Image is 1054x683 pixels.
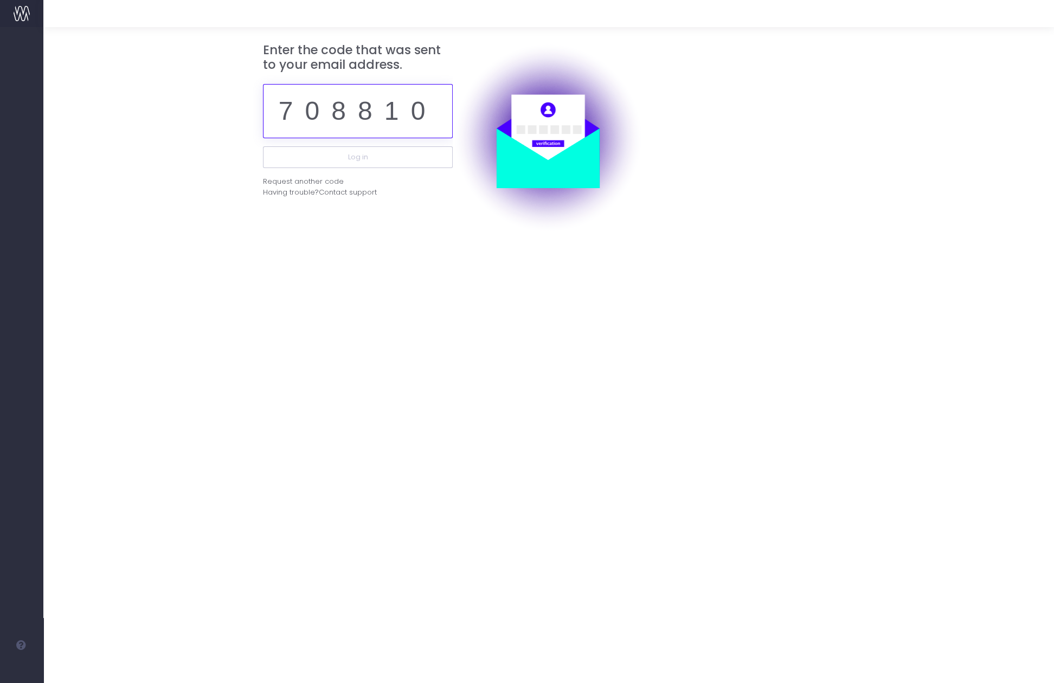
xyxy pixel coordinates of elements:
div: Having trouble? [263,187,453,198]
span: Contact support [319,187,377,198]
img: auth.png [453,43,642,233]
h3: Enter the code that was sent to your email address. [263,43,453,73]
div: Request another code [263,176,344,187]
img: images/default_profile_image.png [14,661,30,678]
button: Log in [263,146,453,168]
